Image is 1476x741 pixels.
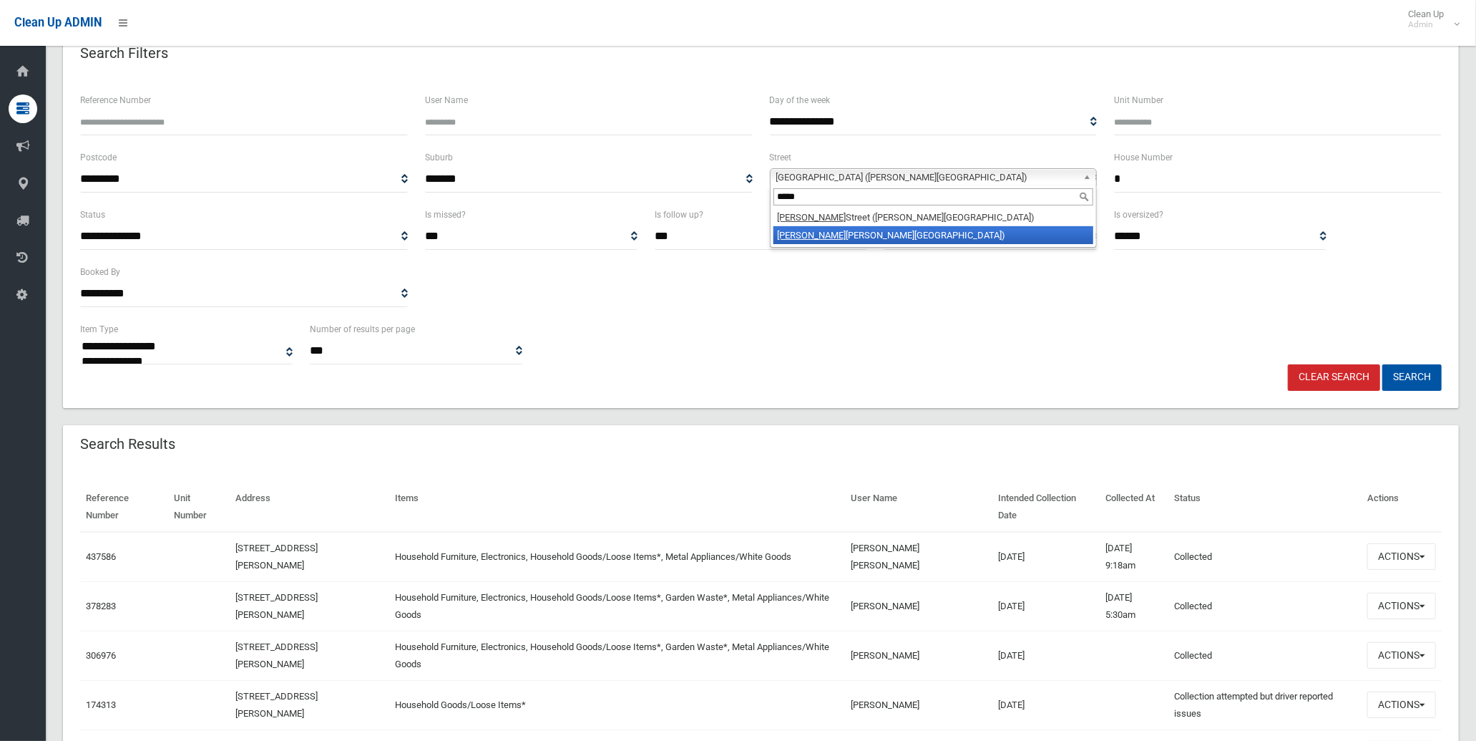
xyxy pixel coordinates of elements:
[1100,532,1169,582] td: [DATE] 9:18am
[389,631,845,680] td: Household Furniture, Electronics, Household Goods/Loose Items*, Garden Waste*, Metal Appliances/W...
[1114,92,1163,108] label: Unit Number
[1169,532,1362,582] td: Collected
[235,641,318,669] a: [STREET_ADDRESS][PERSON_NAME]
[425,92,468,108] label: User Name
[778,230,846,241] em: [PERSON_NAME]
[1288,364,1380,391] a: Clear Search
[776,169,1078,186] span: [GEOGRAPHIC_DATA] ([PERSON_NAME][GEOGRAPHIC_DATA])
[770,150,792,165] label: Street
[1100,581,1169,631] td: [DATE] 5:30am
[655,207,703,223] label: Is follow up?
[86,650,116,661] a: 306976
[389,581,845,631] td: Household Furniture, Electronics, Household Goods/Loose Items*, Garden Waste*, Metal Appliances/W...
[86,551,116,562] a: 437586
[1367,642,1436,669] button: Actions
[992,631,1100,680] td: [DATE]
[389,680,845,730] td: Household Goods/Loose Items*
[1382,364,1442,391] button: Search
[1367,692,1436,718] button: Actions
[310,321,415,337] label: Number of results per page
[80,321,118,337] label: Item Type
[845,680,992,730] td: [PERSON_NAME]
[235,592,318,620] a: [STREET_ADDRESS][PERSON_NAME]
[80,150,117,165] label: Postcode
[1114,207,1163,223] label: Is oversized?
[14,16,102,29] span: Clean Up ADMIN
[778,212,846,223] em: [PERSON_NAME]
[425,207,466,223] label: Is missed?
[80,92,151,108] label: Reference Number
[992,680,1100,730] td: [DATE]
[1100,483,1169,532] th: Collected At
[230,483,388,532] th: Address
[845,631,992,680] td: [PERSON_NAME]
[1401,9,1458,30] span: Clean Up
[773,226,1094,244] li: [PERSON_NAME][GEOGRAPHIC_DATA])
[1169,483,1362,532] th: Status
[773,208,1094,226] li: Street ([PERSON_NAME][GEOGRAPHIC_DATA])
[1367,543,1436,570] button: Actions
[1114,150,1173,165] label: House Number
[80,483,168,532] th: Reference Number
[1408,19,1444,30] small: Admin
[845,532,992,582] td: [PERSON_NAME] [PERSON_NAME]
[235,543,318,571] a: [STREET_ADDRESS][PERSON_NAME]
[86,601,116,611] a: 378283
[1367,593,1436,619] button: Actions
[168,483,230,532] th: Unit Number
[80,207,105,223] label: Status
[63,39,185,67] header: Search Filters
[389,532,845,582] td: Household Furniture, Electronics, Household Goods/Loose Items*, Metal Appliances/White Goods
[992,483,1100,532] th: Intended Collection Date
[992,532,1100,582] td: [DATE]
[770,92,831,108] label: Day of the week
[845,483,992,532] th: User Name
[80,264,120,280] label: Booked By
[1362,483,1442,532] th: Actions
[425,150,453,165] label: Suburb
[1169,631,1362,680] td: Collected
[992,581,1100,631] td: [DATE]
[389,483,845,532] th: Items
[63,430,192,458] header: Search Results
[845,581,992,631] td: [PERSON_NAME]
[1169,581,1362,631] td: Collected
[86,699,116,710] a: 174313
[1169,680,1362,730] td: Collection attempted but driver reported issues
[235,691,318,719] a: [STREET_ADDRESS][PERSON_NAME]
